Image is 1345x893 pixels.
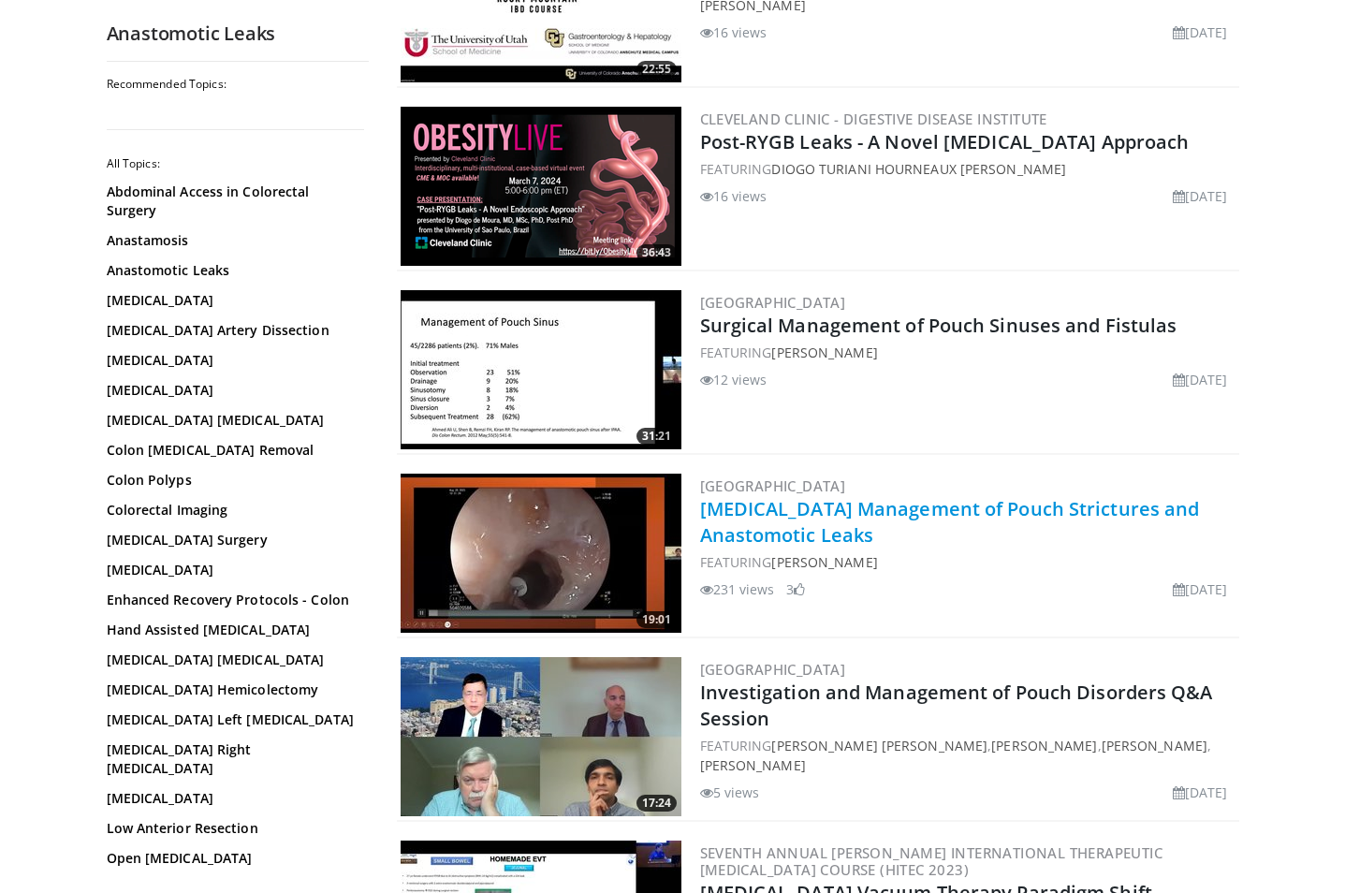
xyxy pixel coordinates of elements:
[107,789,359,808] a: [MEDICAL_DATA]
[700,476,846,495] a: [GEOGRAPHIC_DATA]
[107,471,359,490] a: Colon Polyps
[636,795,677,812] span: 17:24
[636,611,677,628] span: 19:01
[700,129,1190,154] a: Post-RYGB Leaks - A Novel [MEDICAL_DATA] Approach
[107,261,359,280] a: Anastomotic Leaks
[107,531,359,549] a: [MEDICAL_DATA] Surgery
[700,159,1235,179] div: FEATURING
[1173,22,1228,42] li: [DATE]
[107,681,359,699] a: [MEDICAL_DATA] Hemicolectomy
[636,428,677,445] span: 31:21
[401,107,681,266] img: c3fd0bbc-5801-4341-a018-f3ade829bfd7.png.300x170_q85_crop-smart_upscale.png
[771,160,1066,178] a: Diogo Turiani Hourneaux [PERSON_NAME]
[700,370,768,389] li: 12 views
[1173,186,1228,206] li: [DATE]
[107,561,359,579] a: [MEDICAL_DATA]
[1173,783,1228,802] li: [DATE]
[107,77,364,92] h2: Recommended Topics:
[107,441,359,460] a: Colon [MEDICAL_DATA] Removal
[401,290,681,449] img: 5a440fa9-10a7-43c7-bf83-7f77d4ffc70f.300x170_q85_crop-smart_upscale.jpg
[786,579,805,599] li: 3
[771,737,987,754] a: [PERSON_NAME] [PERSON_NAME]
[700,736,1235,775] div: FEATURING , , ,
[107,231,359,250] a: Anastamosis
[700,22,768,42] li: 16 views
[107,291,359,310] a: [MEDICAL_DATA]
[771,344,877,361] a: [PERSON_NAME]
[107,183,359,220] a: Abdominal Access in Colorectal Surgery
[401,107,681,266] a: 36:43
[700,496,1200,548] a: [MEDICAL_DATA] Management of Pouch Strictures and Anastomotic Leaks
[700,343,1235,362] div: FEATURING
[401,290,681,449] a: 31:21
[700,293,846,312] a: [GEOGRAPHIC_DATA]
[700,552,1235,572] div: FEATURING
[700,843,1163,879] a: Seventh Annual [PERSON_NAME] International Therapeutic [MEDICAL_DATA] Course (HITEC 2023)
[107,501,359,520] a: Colorectal Imaging
[991,737,1097,754] a: [PERSON_NAME]
[107,710,359,729] a: [MEDICAL_DATA] Left [MEDICAL_DATA]
[771,553,877,571] a: [PERSON_NAME]
[700,186,768,206] li: 16 views
[107,22,369,46] h2: Anastomotic Leaks
[401,657,681,816] img: 6b934913-9f9d-4553-94af-536130f6afa2.300x170_q85_crop-smart_upscale.jpg
[700,756,806,774] a: [PERSON_NAME]
[700,110,1047,128] a: Cleveland Clinic - Digestive Disease Institute
[107,849,359,868] a: Open [MEDICAL_DATA]
[107,591,359,609] a: Enhanced Recovery Protocols - Colon
[401,474,681,633] a: 19:01
[700,579,775,599] li: 231 views
[107,351,359,370] a: [MEDICAL_DATA]
[107,321,359,340] a: [MEDICAL_DATA] Artery Dissection
[107,381,359,400] a: [MEDICAL_DATA]
[401,474,681,633] img: 4edc2d62-5300-494e-9027-e0380dc85fe9.300x170_q85_crop-smart_upscale.jpg
[107,621,359,639] a: Hand Assisted [MEDICAL_DATA]
[700,680,1213,731] a: Investigation and Management of Pouch Disorders Q&A Session
[1173,579,1228,599] li: [DATE]
[107,156,364,171] h2: All Topics:
[1102,737,1207,754] a: [PERSON_NAME]
[401,657,681,816] a: 17:24
[636,61,677,78] span: 22:55
[1173,370,1228,389] li: [DATE]
[700,660,846,679] a: [GEOGRAPHIC_DATA]
[700,313,1177,338] a: Surgical Management of Pouch Sinuses and Fistulas
[107,819,359,838] a: Low Anterior Resection
[107,651,359,669] a: [MEDICAL_DATA] [MEDICAL_DATA]
[107,740,359,778] a: [MEDICAL_DATA] Right [MEDICAL_DATA]
[107,411,359,430] a: [MEDICAL_DATA] [MEDICAL_DATA]
[700,783,760,802] li: 5 views
[636,244,677,261] span: 36:43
